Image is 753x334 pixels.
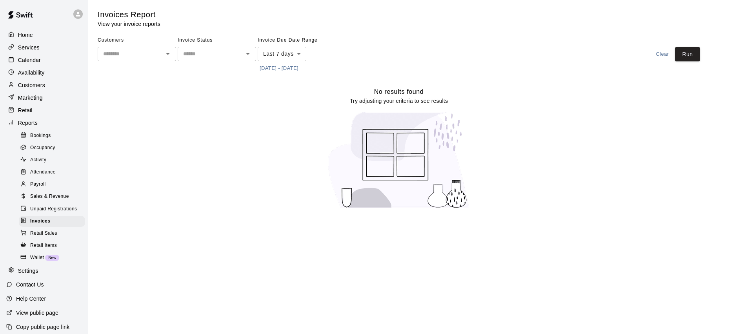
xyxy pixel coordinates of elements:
span: Payroll [30,181,45,188]
div: Attendance [19,167,85,178]
span: Customers [98,34,176,47]
p: Calendar [18,56,41,64]
div: Occupancy [19,142,85,153]
span: Unpaid Registrations [30,205,77,213]
a: Attendance [19,166,88,179]
div: Unpaid Registrations [19,204,85,215]
div: Payroll [19,179,85,190]
button: Clear [650,47,675,62]
span: Invoice Status [178,34,256,47]
a: Reports [6,117,82,129]
div: Invoices [19,216,85,227]
p: View public page [16,309,58,317]
span: Occupancy [30,144,55,152]
span: Bookings [30,132,51,140]
div: WalletNew [19,252,85,263]
img: No results found [320,105,477,215]
h5: Invoices Report [98,9,160,20]
a: Settings [6,265,82,277]
a: Marketing [6,92,82,104]
span: Invoice Due Date Range [258,34,326,47]
span: Activity [30,156,46,164]
span: Attendance [30,168,56,176]
span: Retail Sales [30,230,57,237]
a: Activity [19,154,88,166]
span: New [45,256,59,260]
p: Services [18,44,40,51]
a: Retail Sales [19,227,88,239]
div: Bookings [19,130,85,141]
a: Invoices [19,215,88,227]
p: Customers [18,81,45,89]
p: Marketing [18,94,43,102]
button: Open [162,48,173,59]
p: Contact Us [16,281,44,288]
span: Retail Items [30,242,57,250]
a: Retail [6,104,82,116]
a: Sales & Revenue [19,191,88,203]
a: Availability [6,67,82,78]
button: Run [675,47,700,62]
a: Occupancy [19,142,88,154]
p: Copy public page link [16,323,69,331]
p: Retail [18,106,33,114]
a: Services [6,42,82,53]
div: Activity [19,155,85,166]
p: Help Center [16,295,46,303]
a: Bookings [19,130,88,142]
a: WalletNew [19,252,88,264]
div: Sales & Revenue [19,191,85,202]
a: Payroll [19,179,88,191]
a: Calendar [6,54,82,66]
div: Last 7 days [258,47,306,61]
a: Home [6,29,82,41]
button: Open [242,48,253,59]
a: Unpaid Registrations [19,203,88,215]
p: Try adjusting your criteria to see results [350,97,448,105]
span: Sales & Revenue [30,193,69,201]
p: Home [18,31,33,39]
div: Retail Sales [19,228,85,239]
p: Settings [18,267,38,275]
p: View your invoice reports [98,20,160,28]
h6: No results found [374,87,424,97]
span: Invoices [30,217,50,225]
a: Retail Items [19,239,88,252]
div: Retail Items [19,240,85,251]
p: Reports [18,119,38,127]
span: Wallet [30,254,44,262]
a: Customers [6,79,82,91]
button: [DATE] - [DATE] [258,62,300,75]
p: Availability [18,69,45,77]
